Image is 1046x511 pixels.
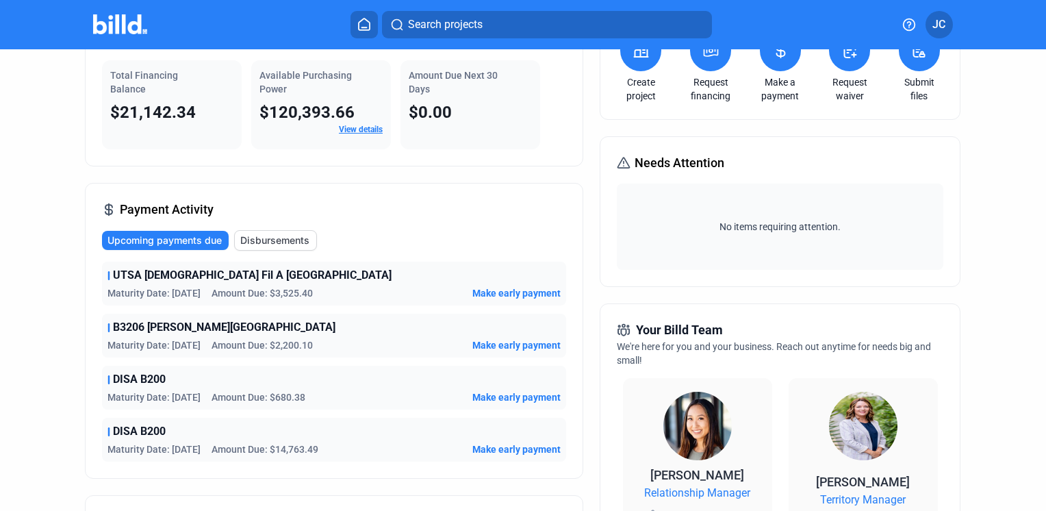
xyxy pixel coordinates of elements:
span: We're here for you and your business. Reach out anytime for needs big and small! [617,341,931,366]
span: Maturity Date: [DATE] [107,286,201,300]
button: Search projects [382,11,712,38]
span: Maturity Date: [DATE] [107,338,201,352]
button: Make early payment [472,390,561,404]
span: Amount Due: $680.38 [212,390,305,404]
span: Payment Activity [120,200,214,219]
span: No items requiring attention. [622,220,937,234]
span: Maturity Date: [DATE] [107,443,201,456]
span: Amount Due: $14,763.49 [212,443,318,456]
span: DISA B200 [113,423,166,440]
button: Upcoming payments due [102,231,229,250]
span: Territory Manager [820,492,906,508]
span: Disbursements [240,234,309,247]
button: JC [926,11,953,38]
a: Request waiver [826,75,873,103]
span: Amount Due: $2,200.10 [212,338,313,352]
span: $0.00 [409,103,452,122]
button: Disbursements [234,230,317,251]
a: Make a payment [756,75,804,103]
span: B3206 [PERSON_NAME][GEOGRAPHIC_DATA] [113,319,335,336]
span: Amount Due: $3,525.40 [212,286,313,300]
span: Needs Attention [635,153,724,173]
span: $21,142.34 [110,103,196,122]
span: Upcoming payments due [107,234,222,247]
button: Make early payment [472,338,561,352]
a: View details [339,125,383,134]
a: Create project [617,75,665,103]
a: Submit files [895,75,943,103]
span: UTSA [DEMOGRAPHIC_DATA] Fil A [GEOGRAPHIC_DATA] [113,267,392,284]
span: Total Financing Balance [110,70,178,95]
img: Territory Manager [829,392,897,460]
span: [PERSON_NAME] [816,475,910,489]
img: Relationship Manager [663,392,732,460]
img: Billd Company Logo [93,14,147,34]
a: Request financing [687,75,735,103]
span: Amount Due Next 30 Days [409,70,498,95]
span: JC [932,16,945,33]
span: $120,393.66 [259,103,355,122]
span: [PERSON_NAME] [650,468,744,482]
span: Available Purchasing Power [259,70,352,95]
span: Maturity Date: [DATE] [107,390,201,404]
span: DISA B200 [113,371,166,388]
button: Make early payment [472,286,561,300]
span: Relationship Manager [644,485,750,501]
button: Make early payment [472,443,561,456]
span: Your Billd Team [636,321,723,340]
span: Search projects [408,16,483,33]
